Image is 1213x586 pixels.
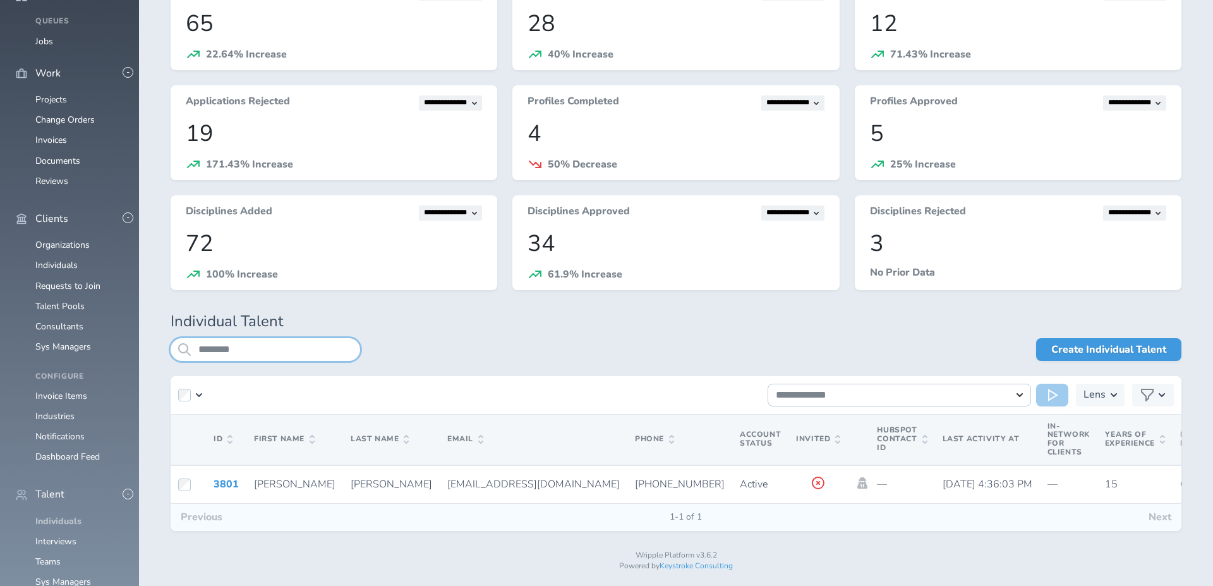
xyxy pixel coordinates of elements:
span: 15 [1105,477,1118,491]
span: Invited [796,435,840,444]
a: Dashboard Feed [35,451,100,463]
a: Create Individual Talent [1036,338,1181,361]
span: Last Activity At [943,434,1020,444]
h3: Disciplines Rejected [870,205,966,221]
span: Phone [635,435,674,444]
span: [DATE] 4:36:03 PM [943,477,1032,491]
h4: Queues [35,17,124,26]
h3: Profiles Approved [870,95,958,111]
p: 12 [870,11,1166,37]
a: Industries [35,410,75,422]
a: Requests to Join [35,280,100,292]
p: Powered by [171,562,1181,571]
span: In-Network for Clients [1047,421,1090,457]
a: Sys Managers [35,341,91,353]
h3: Disciplines Approved [528,205,630,221]
p: — [877,479,927,490]
h4: Configure [35,372,124,381]
span: Hubspot Contact Id [877,426,927,452]
span: No Prior Data [870,266,935,279]
span: Email [447,435,483,444]
a: Change Orders [35,114,95,126]
a: Documents [35,155,80,167]
button: Previous [171,504,232,530]
span: — [1047,477,1058,491]
span: Years of Experience [1105,430,1165,448]
span: 25% Increase [890,157,956,171]
span: 171.43% Increase [206,157,293,171]
a: Individuals [35,515,81,527]
p: 5 [870,121,1166,147]
h3: Profiles Completed [528,95,619,111]
span: 71.43% Increase [890,47,971,61]
h3: Disciplines Added [186,205,272,221]
span: 22.64% Increase [206,47,287,61]
span: Talent [35,489,64,500]
span: 61.9% Increase [548,267,622,281]
span: [EMAIL_ADDRESS][DOMAIN_NAME] [447,477,620,491]
span: Work [35,68,61,79]
h3: Applications Rejected [186,95,290,111]
span: [PHONE_NUMBER] [635,477,725,491]
button: Next [1138,504,1181,530]
a: Invoice Items [35,390,87,402]
span: 100% Increase [206,267,278,281]
a: Individuals [35,259,78,271]
span: Clients [35,213,68,224]
span: ID [214,435,232,444]
span: First Name [254,435,315,444]
a: Projects [35,94,67,106]
button: - [123,67,133,78]
button: - [123,489,133,499]
p: 3 [870,231,1166,257]
span: 40% Increase [548,47,613,61]
span: [PERSON_NAME] [351,477,432,491]
span: 1-1 of 1 [660,512,712,522]
span: [PERSON_NAME] [254,477,335,491]
span: Active [740,477,768,491]
a: Talent Pools [35,300,85,312]
a: Consultants [35,320,83,333]
a: Reviews [35,175,68,187]
p: 19 [186,121,482,147]
h3: Lens [1083,384,1106,406]
span: Last Name [351,435,409,444]
p: Wripple Platform v3.6.2 [171,551,1181,560]
span: Account Status [740,429,781,448]
span: 50% Decrease [548,157,617,171]
a: Impersonate [855,477,869,489]
a: 3801 [214,477,239,491]
button: Run Action [1036,384,1068,406]
p: 28 [528,11,824,37]
p: 72 [186,231,482,257]
a: Teams [35,556,61,568]
a: Organizations [35,239,90,251]
p: 34 [528,231,824,257]
button: Lens [1076,384,1125,406]
a: Interviews [35,535,76,547]
a: Invoices [35,134,67,146]
p: 65 [186,11,482,37]
a: Keystroke Consulting [660,561,733,571]
a: Notifications [35,430,85,443]
p: 4 [528,121,824,147]
a: Jobs [35,35,53,47]
h1: Individual Talent [171,313,1181,331]
button: - [123,212,133,223]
